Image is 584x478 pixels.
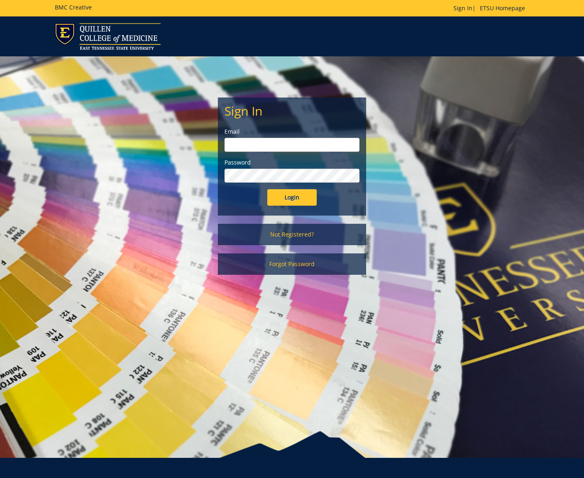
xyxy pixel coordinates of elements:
[55,23,161,50] img: ETSU logo
[218,224,366,245] a: Not Registered?
[476,4,529,12] a: ETSU Homepage
[224,158,360,167] label: Password
[218,253,366,275] a: Forgot Password
[224,104,360,118] h2: Sign In
[453,4,472,12] a: Sign In
[55,4,92,10] h5: BMC Creative
[267,189,317,206] input: Login
[224,128,360,136] label: Email
[453,4,529,12] p: |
